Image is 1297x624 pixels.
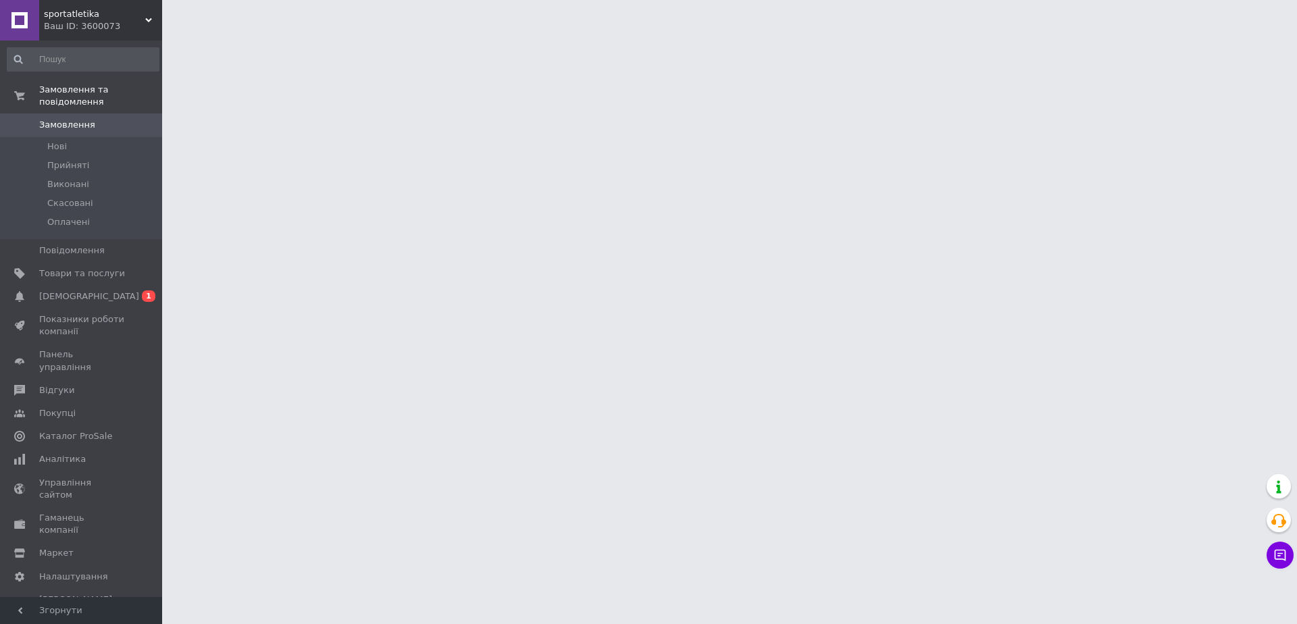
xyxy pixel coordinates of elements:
[39,244,105,257] span: Повідомлення
[39,313,125,338] span: Показники роботи компанії
[39,512,125,536] span: Гаманець компанії
[7,47,159,72] input: Пошук
[142,290,155,302] span: 1
[47,140,67,153] span: Нові
[39,547,74,559] span: Маркет
[47,197,93,209] span: Скасовані
[39,453,86,465] span: Аналітика
[47,159,89,172] span: Прийняті
[39,267,125,280] span: Товари та послуги
[39,84,162,108] span: Замовлення та повідомлення
[47,178,89,190] span: Виконані
[39,477,125,501] span: Управління сайтом
[44,8,145,20] span: sportatletika
[39,348,125,373] span: Панель управління
[39,384,74,396] span: Відгуки
[39,430,112,442] span: Каталог ProSale
[1267,542,1294,569] button: Чат з покупцем
[47,216,90,228] span: Оплачені
[39,119,95,131] span: Замовлення
[39,571,108,583] span: Налаштування
[39,290,139,303] span: [DEMOGRAPHIC_DATA]
[39,407,76,419] span: Покупці
[44,20,162,32] div: Ваш ID: 3600073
